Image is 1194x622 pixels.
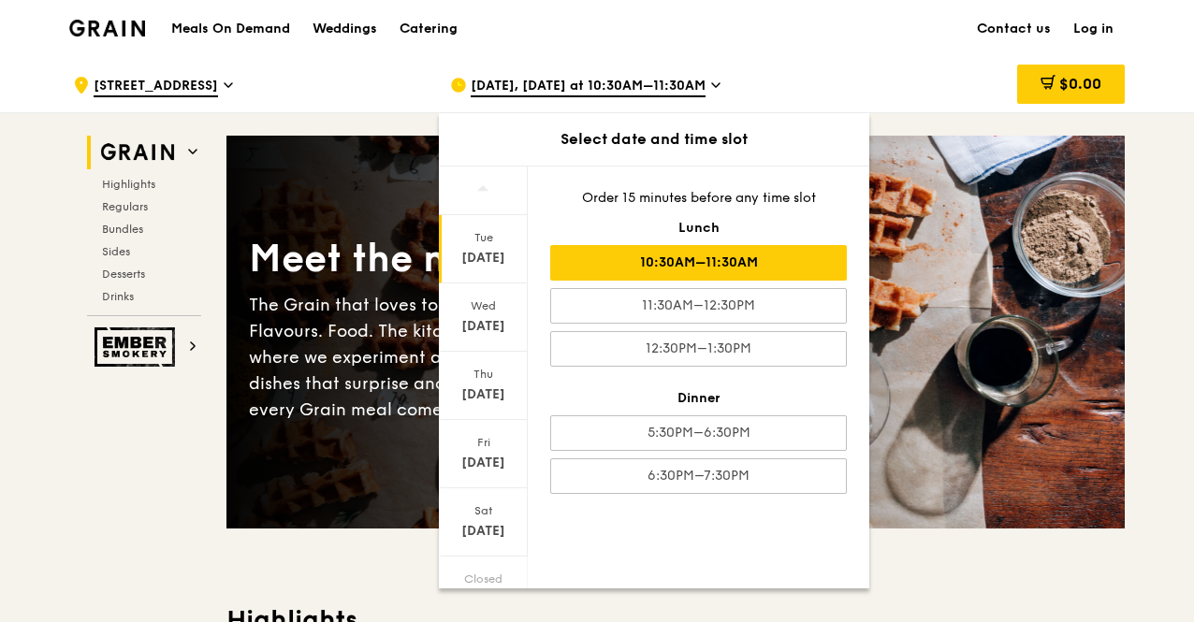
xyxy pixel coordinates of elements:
[171,20,290,38] h1: Meals On Demand
[550,415,847,451] div: 5:30PM–6:30PM
[249,234,676,284] div: Meet the new Grain
[102,178,155,191] span: Highlights
[442,317,525,336] div: [DATE]
[400,1,458,57] div: Catering
[550,219,847,238] div: Lunch
[442,367,525,382] div: Thu
[550,288,847,324] div: 11:30AM–12:30PM
[442,503,525,518] div: Sat
[102,268,145,281] span: Desserts
[313,1,377,57] div: Weddings
[442,230,525,245] div: Tue
[550,458,847,494] div: 6:30PM–7:30PM
[102,245,130,258] span: Sides
[1062,1,1125,57] a: Log in
[388,1,469,57] a: Catering
[550,245,847,281] div: 10:30AM–11:30AM
[550,389,847,408] div: Dinner
[442,522,525,541] div: [DATE]
[442,298,525,313] div: Wed
[95,327,181,367] img: Ember Smokery web logo
[442,571,525,586] div: Closed
[550,331,847,367] div: 12:30PM–1:30PM
[1059,75,1101,93] span: $0.00
[102,290,134,303] span: Drinks
[439,128,869,151] div: Select date and time slot
[94,77,218,97] span: [STREET_ADDRESS]
[550,189,847,208] div: Order 15 minutes before any time slot
[442,435,525,450] div: Fri
[966,1,1062,57] a: Contact us
[442,454,525,472] div: [DATE]
[301,1,388,57] a: Weddings
[102,223,143,236] span: Bundles
[471,77,706,97] span: [DATE], [DATE] at 10:30AM–11:30AM
[102,200,148,213] span: Regulars
[442,385,525,404] div: [DATE]
[95,136,181,169] img: Grain web logo
[249,292,676,423] div: The Grain that loves to play. With ingredients. Flavours. Food. The kitchen is our happy place, w...
[442,249,525,268] div: [DATE]
[69,20,145,36] img: Grain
